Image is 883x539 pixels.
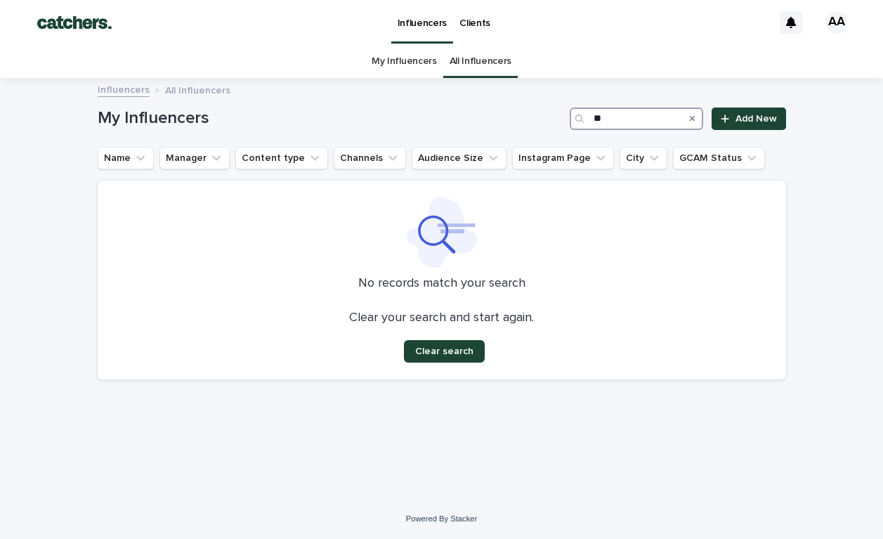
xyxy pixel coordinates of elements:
[372,45,437,78] a: My Influencers
[334,147,406,169] button: Channels
[620,147,667,169] button: City
[165,82,230,97] p: All Influencers
[570,108,703,130] input: Search
[415,346,473,356] span: Clear search
[406,514,477,523] a: Powered By Stacker
[404,340,485,363] button: Clear search
[115,276,769,292] p: No records match your search
[349,311,534,326] p: Clear your search and start again.
[98,108,565,129] h1: My Influencers
[673,147,765,169] button: GCAM Status
[450,45,511,78] a: All Influencers
[712,108,785,130] a: Add New
[98,81,150,97] a: Influencers
[28,8,121,37] img: v2itfyCJQeeYoQfrvWhc
[735,114,777,124] span: Add New
[412,147,506,169] button: Audience Size
[235,147,328,169] button: Content type
[512,147,614,169] button: Instagram Page
[159,147,230,169] button: Manager
[825,11,848,34] div: AA
[98,147,154,169] button: Name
